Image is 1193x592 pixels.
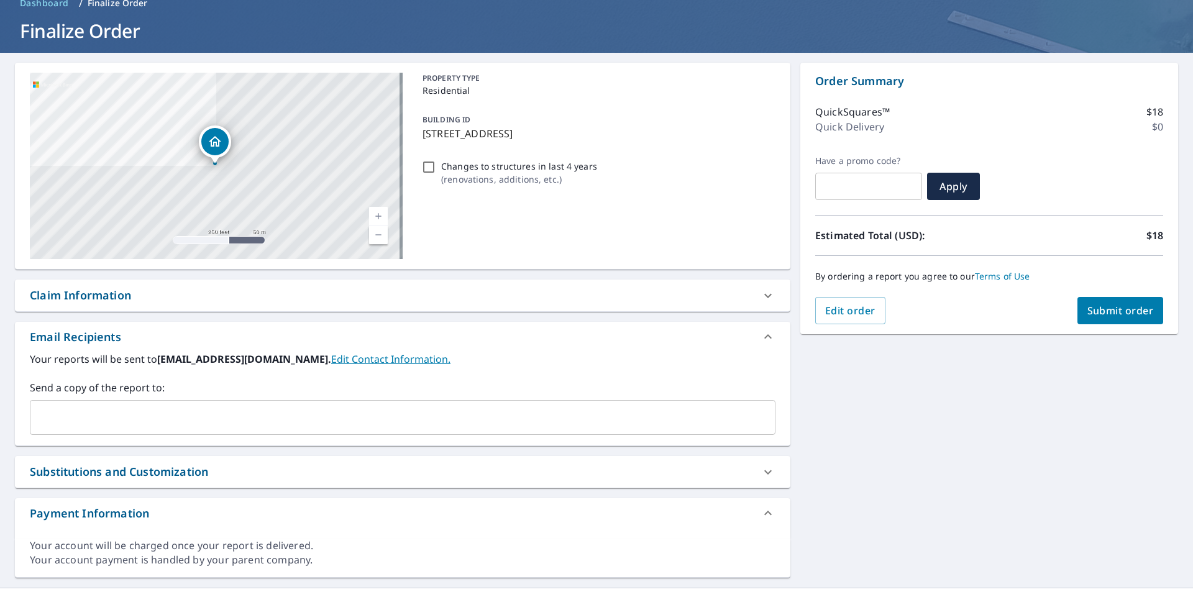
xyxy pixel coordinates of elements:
span: Apply [937,180,970,193]
p: Quick Delivery [815,119,884,134]
label: Your reports will be sent to [30,352,775,367]
p: $0 [1152,119,1163,134]
label: Have a promo code? [815,155,922,166]
b: [EMAIL_ADDRESS][DOMAIN_NAME]. [157,352,331,366]
div: Claim Information [30,287,131,304]
p: Changes to structures in last 4 years [441,160,597,173]
div: Your account will be charged once your report is delivered. [30,539,775,553]
p: [STREET_ADDRESS] [423,126,770,141]
div: Payment Information [15,498,790,528]
a: EditContactInfo [331,352,450,366]
div: Email Recipients [15,322,790,352]
button: Submit order [1077,297,1164,324]
div: Payment Information [30,505,149,522]
button: Edit order [815,297,885,324]
div: Substitutions and Customization [15,456,790,488]
a: Current Level 17, Zoom Out [369,225,388,244]
p: $18 [1146,104,1163,119]
span: Submit order [1087,304,1154,317]
h1: Finalize Order [15,18,1178,43]
p: QuickSquares™ [815,104,890,119]
div: Your account payment is handled by your parent company. [30,553,775,567]
p: Order Summary [815,73,1163,89]
div: Email Recipients [30,329,121,345]
p: Residential [423,84,770,97]
p: By ordering a report you agree to our [815,271,1163,282]
div: Claim Information [15,280,790,311]
p: $18 [1146,228,1163,243]
p: PROPERTY TYPE [423,73,770,84]
div: Dropped pin, building 1, Residential property, 578 E Price Rd Midland, MI 48642 [199,125,231,164]
p: ( renovations, additions, etc. ) [441,173,597,186]
a: Terms of Use [975,270,1030,282]
span: Edit order [825,304,875,317]
p: Estimated Total (USD): [815,228,989,243]
a: Current Level 17, Zoom In [369,207,388,225]
label: Send a copy of the report to: [30,380,775,395]
p: BUILDING ID [423,114,470,125]
div: Substitutions and Customization [30,463,208,480]
button: Apply [927,173,980,200]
